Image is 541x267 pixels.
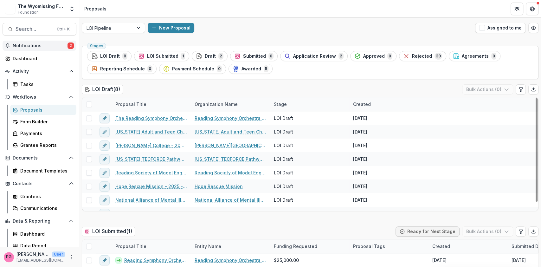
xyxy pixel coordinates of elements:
span: LOI Draft [274,197,293,203]
a: Grantees [10,191,76,202]
div: Proposal Tags [349,239,428,253]
nav: breadcrumb [82,4,109,13]
button: Open entity switcher [68,3,76,15]
button: Edit table settings [516,226,526,237]
div: Created [349,101,375,107]
button: Assigned to me [475,23,526,33]
button: Rejected39 [399,51,446,61]
div: Created [428,243,454,250]
span: Approved [363,54,385,59]
span: LOI Draft [274,156,293,162]
a: Document Templates [10,166,76,176]
div: Stage [270,97,349,111]
div: Stage [270,101,291,107]
a: Reading Society of Model Engineers - 2025 - Letter of Intent [115,169,187,176]
div: [DATE] [353,156,367,162]
span: Foundation [18,10,39,15]
span: Contacts [13,181,66,186]
p: User [52,251,65,257]
a: National Alliance of Mental Illness, [GEOGRAPHIC_DATA] [195,197,266,203]
span: 0 [147,65,152,72]
button: Get Help [526,3,538,15]
span: 0 [217,65,222,72]
span: 0 [387,53,392,60]
span: Search... [16,26,53,32]
a: National Alliance of Mental Illness, Berks County - 2025 - Letter of Intent [115,197,187,203]
a: [PERSON_NAME] College - 2025 - Letter of Intent [115,142,187,149]
button: Approved0 [350,51,396,61]
span: 0 [491,53,496,60]
div: [DATE] [432,257,447,264]
img: The Wyomissing Foundation [5,4,15,14]
a: Reading Society of Model Engineers [195,169,266,176]
div: Grantees [20,193,71,200]
span: 2 [338,53,344,60]
a: Tasks [10,79,76,89]
button: Ready for Next Stage [396,226,460,237]
span: Awarded [242,66,261,72]
a: [US_STATE] TECFORCE Pathways [195,156,266,162]
button: Open Activity [3,66,76,76]
span: LOI Draft [274,210,293,217]
div: Proposals [20,107,71,113]
div: [DATE] [353,210,367,217]
div: Funding Requested [270,239,349,253]
div: Dashboard [20,231,71,237]
button: Draft2 [192,51,228,61]
button: edit [100,181,110,192]
a: Form Builder [10,116,76,127]
div: Form Builder [20,118,71,125]
button: Agreements0 [449,51,500,61]
span: LOI Draft [274,169,293,176]
button: More [68,253,75,261]
h2: LOI Draft ( 8 ) [82,85,123,94]
button: edit [100,168,110,178]
div: [DATE] [353,128,367,135]
div: Organization Name [191,101,242,107]
div: [DATE] [353,197,367,203]
a: Payments [10,128,76,139]
div: [DATE] [353,115,367,121]
button: LOI Draft8 [87,51,132,61]
div: Organization Name [191,97,270,111]
div: Proposal Title [112,239,191,253]
div: Pat Giles [6,255,12,259]
button: edit [100,209,110,219]
button: New Proposal [148,23,194,33]
div: The Wyomissing Foundation [18,3,65,10]
a: Reading Symphony Orchestra Association [195,257,266,264]
a: [PERSON_NAME][GEOGRAPHIC_DATA] [195,210,266,217]
span: Draft [205,54,216,59]
p: [EMAIL_ADDRESS][DOMAIN_NAME] [16,257,65,263]
button: Reporting Schedule0 [87,64,157,74]
span: Workflows [13,94,66,100]
div: Data Report [20,242,71,249]
button: edit [100,255,110,265]
span: Rejected [412,54,432,59]
div: Grantee Reports [20,142,71,148]
button: Open Workflows [3,92,76,102]
div: Created [428,239,508,253]
div: [DATE] [353,169,367,176]
div: Tasks [20,81,71,88]
span: 39 [435,53,442,60]
div: Created [349,97,428,111]
button: edit [100,195,110,205]
div: [DATE] [512,257,526,264]
span: Application Review [293,54,336,59]
button: Export table data [528,226,538,237]
div: Proposal Title [112,97,191,111]
span: 0 [268,53,274,60]
button: Payment Schedule0 [159,64,226,74]
button: Open Contacts [3,179,76,189]
span: 1 [181,53,185,60]
div: Proposal Title [112,243,150,250]
div: Proposal Title [112,101,150,107]
div: Funding Requested [270,243,321,250]
span: Reporting Schedule [100,66,145,72]
a: Reading Symphony Orchestra Association - 2025 - Letter of Intent [124,257,187,264]
span: LOI Draft [274,183,293,190]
